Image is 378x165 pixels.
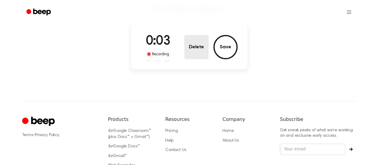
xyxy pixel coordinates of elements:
a: Help [165,139,173,143]
i: for [108,144,113,149]
a: forGmail™ [108,154,127,158]
a: Home [222,129,234,133]
button: Save Audio Record [213,35,238,59]
a: Beep [22,6,56,18]
span: 0:03 [146,35,170,48]
button: Subscribe [345,147,356,151]
a: Cruip [22,116,56,128]
a: forGoogle Classroom™ (plus Docs™ + Gmail™) [108,129,151,139]
button: Open menu [342,5,356,19]
a: forGoogle Docs™ [108,144,140,149]
button: Delete Audio Record [184,35,209,59]
h6: Subscribe [280,116,356,123]
h6: Company [222,116,270,123]
p: Get sneak peeks of what we’re working on and exclusive early access. [280,128,356,139]
a: About Us [222,139,239,143]
div: · [22,132,98,138]
div: Recording [146,51,171,57]
a: Contact Us [165,148,186,152]
i: for [108,154,113,158]
input: Your email [280,143,345,155]
h6: Resources [165,116,213,123]
i: for [108,129,113,133]
a: Terms [22,133,34,137]
h6: Products [108,116,156,123]
a: Privacy Policy [35,133,59,137]
a: Pricing [165,129,178,133]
